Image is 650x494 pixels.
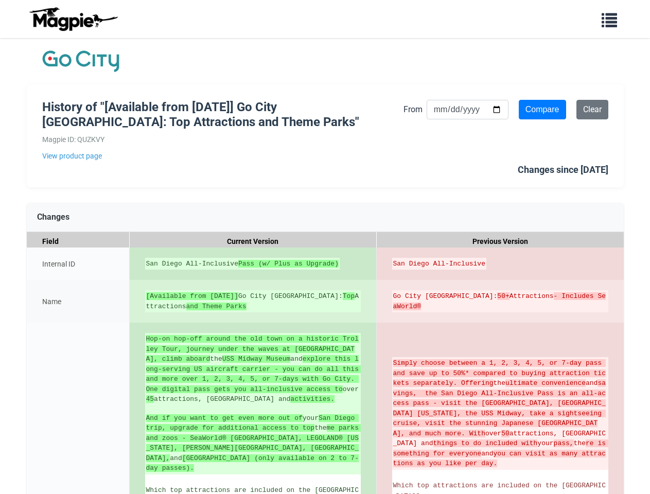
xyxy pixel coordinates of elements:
input: Compare [519,100,566,119]
div: Changes since [DATE] [518,163,608,178]
strong: Simply choose between a 1, 2, 3, 4, 5, or 7-day pass and save up to 50%* compared to buying attra... [393,359,606,387]
del: Go City [GEOGRAPHIC_DATA]: Attractions [393,291,607,311]
div: Current Version [130,232,377,251]
strong: - Includes SeaWorld® [393,292,606,310]
a: View product page [42,150,403,162]
div: Name [27,280,130,323]
ins: San Diego All-Inclusive [146,259,339,269]
strong: And if you want to get even more out of [146,414,303,422]
strong: Hop-on hop-off around the old town on a historic Trolley Tour, journey under the waves at [GEOGRA... [146,335,359,363]
strong: [Available from [DATE]] [146,292,238,300]
strong: activities. [290,395,335,403]
a: Clear [576,100,608,119]
ins: the and over attractions, [GEOGRAPHIC_DATA] and [146,334,360,404]
img: Company Logo [42,48,119,74]
div: Changes [27,203,624,232]
strong: pass, [554,439,574,447]
del: San Diego All-Inclusive [393,259,485,269]
strong: savings, the San Diego All-Inclusive Pass is an all-access pass - visit the [GEOGRAPHIC_DATA], [G... [393,379,606,437]
strong: re is something for everyone [393,439,610,457]
strong: 45 [146,395,154,403]
strong: 50+ [497,292,509,300]
strong: USS Midway Museum [222,355,291,363]
strong: explore this long-serving US aircraft carrier - you can do all this and more over 1, 2, 3, 4, 5, ... [146,355,363,393]
div: Magpie ID: QUZKVY [42,134,403,145]
strong: and Theme Parks [186,303,247,310]
div: Internal ID [27,248,130,280]
strong: ultimate convenience [505,379,586,387]
strong: [GEOGRAPHIC_DATA] (only available on 2 to 7-day passes). [146,454,359,472]
strong: me parks and zoos - SeaWorld® [GEOGRAPHIC_DATA], LEGOLAND® [US_STATE], [PERSON_NAME][GEOGRAPHIC_D... [146,424,363,462]
img: logo-ab69f6fb50320c5b225c76a69d11143b.png [27,7,119,31]
ins: Go City [GEOGRAPHIC_DATA]: Attractions [146,291,360,311]
strong: 50 [501,430,510,437]
strong: things to do included with [433,439,538,447]
ins: your the and [146,413,360,473]
del: the and over attractions, [GEOGRAPHIC_DATA] and your the and [393,358,607,469]
strong: you can visit as many attractions as you like per day. [393,450,606,468]
h1: History of "[Available from [DATE]] Go City [GEOGRAPHIC_DATA]: Top Attractions and Theme Parks" [42,100,403,130]
div: Previous Version [377,232,624,251]
div: Field [27,232,130,251]
label: From [403,103,423,116]
strong: Top [343,292,355,300]
strong: Pass (w/ Plus as Upgrade) [238,260,339,268]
